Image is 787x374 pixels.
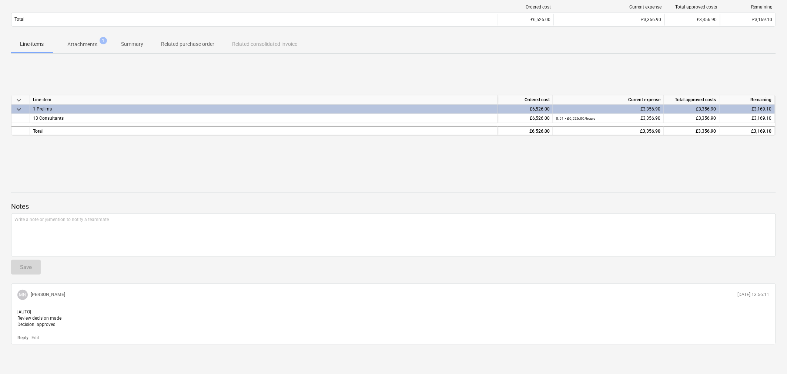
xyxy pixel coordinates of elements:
div: Remaining [720,95,775,105]
div: 1 Prelims [33,105,494,113]
span: 1 [100,37,107,44]
iframe: Chat Widget [750,339,787,374]
div: £3,356.90 [556,114,661,123]
p: Notes [11,202,776,211]
p: Line-items [20,40,44,48]
div: £3,169.10 [723,127,772,136]
button: Edit [31,335,39,341]
div: Total approved costs [668,4,717,10]
small: 0.51 × £6,526.00 / hours [556,116,596,120]
button: Reply [17,335,29,341]
div: £3,169.10 [723,17,773,22]
div: £3,356.90 [667,114,716,123]
span: keyboard_arrow_down [14,96,23,105]
p: Related purchase order [161,40,214,48]
p: Summary [121,40,143,48]
span: 13 Consultants [33,116,64,121]
div: £3,356.90 [556,105,661,114]
p: [PERSON_NAME] [31,292,65,298]
p: Attachments [67,41,97,48]
div: £3,169.10 [723,114,772,123]
div: £3,169.10 [723,105,772,114]
div: £3,356.90 [556,127,661,136]
p: Total [14,16,24,23]
div: Total [30,126,498,135]
div: Ordered cost [501,4,551,10]
span: MN [19,292,26,297]
div: £3,356.90 [667,105,716,114]
div: £3,356.90 [667,127,716,136]
div: £6,526.00 [501,17,550,22]
div: £6,526.00 [500,105,550,114]
div: Line-item [30,95,498,105]
div: Current expense [553,95,664,105]
div: Ordered cost [498,95,553,105]
div: Remaining [723,4,773,10]
div: Current expense [557,4,662,10]
div: £6,526.00 [500,127,550,136]
div: Maritz Naude [17,290,28,300]
p: [DATE] 13:56:11 [738,292,770,298]
span: keyboard_arrow_down [14,105,23,114]
div: £6,526.00 [500,114,550,123]
div: £3,356.90 [668,17,717,22]
span: [AUTO] Review decision made Decision: approved [17,309,61,327]
div: £3,356.90 [557,17,662,22]
div: Total approved costs [664,95,720,105]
